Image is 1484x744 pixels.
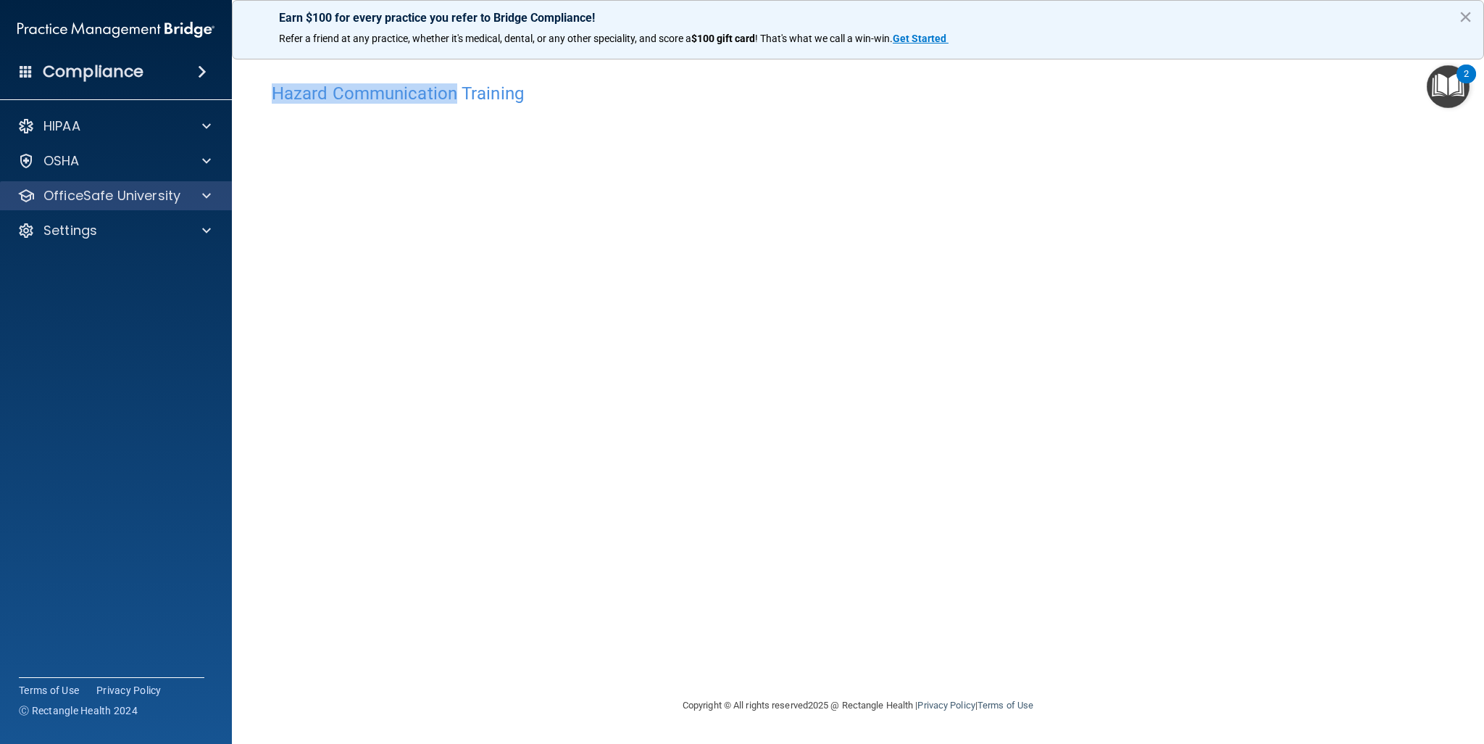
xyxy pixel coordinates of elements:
[279,11,1437,25] p: Earn $100 for every practice you refer to Bridge Compliance!
[43,222,97,239] p: Settings
[43,62,143,82] h4: Compliance
[893,33,949,44] a: Get Started
[43,187,180,204] p: OfficeSafe University
[691,33,755,44] strong: $100 gift card
[1459,5,1472,28] button: Close
[593,682,1122,729] div: Copyright © All rights reserved 2025 @ Rectangle Health | |
[19,703,138,718] span: Ⓒ Rectangle Health 2024
[977,700,1033,711] a: Terms of Use
[17,222,211,239] a: Settings
[17,152,211,170] a: OSHA
[272,84,1444,103] h4: Hazard Communication Training
[1464,74,1469,93] div: 2
[96,683,162,698] a: Privacy Policy
[43,152,80,170] p: OSHA
[893,33,946,44] strong: Get Started
[279,33,691,44] span: Refer a friend at any practice, whether it's medical, dental, or any other speciality, and score a
[1427,65,1470,108] button: Open Resource Center, 2 new notifications
[272,111,1011,590] iframe: HCT
[19,683,79,698] a: Terms of Use
[755,33,893,44] span: ! That's what we call a win-win.
[917,700,975,711] a: Privacy Policy
[17,117,211,135] a: HIPAA
[17,187,211,204] a: OfficeSafe University
[43,117,80,135] p: HIPAA
[17,15,214,44] img: PMB logo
